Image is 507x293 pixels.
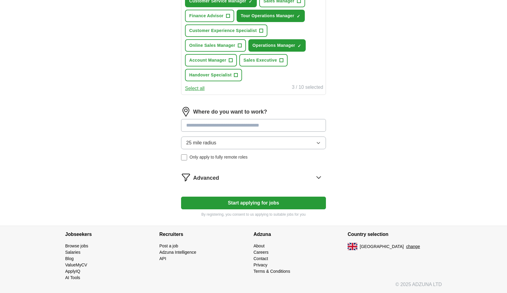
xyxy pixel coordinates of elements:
[65,256,74,261] a: Blog
[193,108,267,116] label: Where do you want to work?
[189,13,224,19] span: Finance Advisor
[297,14,300,19] span: ✓
[237,10,305,22] button: Tour Operations Manager✓
[185,24,267,37] button: Customer Experience Specialist
[181,154,187,160] input: Only apply to fully remote roles
[185,39,246,52] button: Online Sales Manager
[65,269,80,274] a: ApplyIQ
[298,43,301,48] span: ✓
[185,54,237,66] button: Account Manager
[65,275,80,280] a: AI Tools
[159,243,178,248] a: Post a job
[193,174,219,182] span: Advanced
[239,54,288,66] button: Sales Executive
[244,57,277,63] span: Sales Executive
[181,212,326,217] p: By registering, you consent to us applying to suitable jobs for you
[181,172,191,182] img: filter
[181,197,326,209] button: Start applying for jobs
[253,42,295,49] span: Operations Manager
[186,139,216,146] span: 25 mile radius
[185,69,242,81] button: Handover Specialist
[253,269,290,274] a: Terms & Conditions
[406,243,420,250] button: change
[159,250,196,255] a: Adzuna Intelligence
[185,85,205,92] button: Select all
[189,27,257,34] span: Customer Experience Specialist
[253,262,267,267] a: Privacy
[348,226,442,243] h4: Country selection
[348,243,357,250] img: UK flag
[241,13,294,19] span: Tour Operations Manager
[248,39,306,52] button: Operations Manager✓
[159,256,166,261] a: API
[190,154,247,160] span: Only apply to fully remote roles
[65,262,87,267] a: ValueMyCV
[60,281,447,293] div: © 2025 ADZUNA LTD
[253,243,265,248] a: About
[292,84,323,92] div: 3 / 10 selected
[253,250,269,255] a: Careers
[253,256,268,261] a: Contact
[181,107,191,117] img: location.png
[189,42,235,49] span: Online Sales Manager
[360,243,404,250] span: [GEOGRAPHIC_DATA]
[65,243,88,248] a: Browse jobs
[189,57,226,63] span: Account Manager
[189,72,231,78] span: Handover Specialist
[185,10,234,22] button: Finance Advisor
[65,250,81,255] a: Salaries
[181,137,326,149] button: 25 mile radius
